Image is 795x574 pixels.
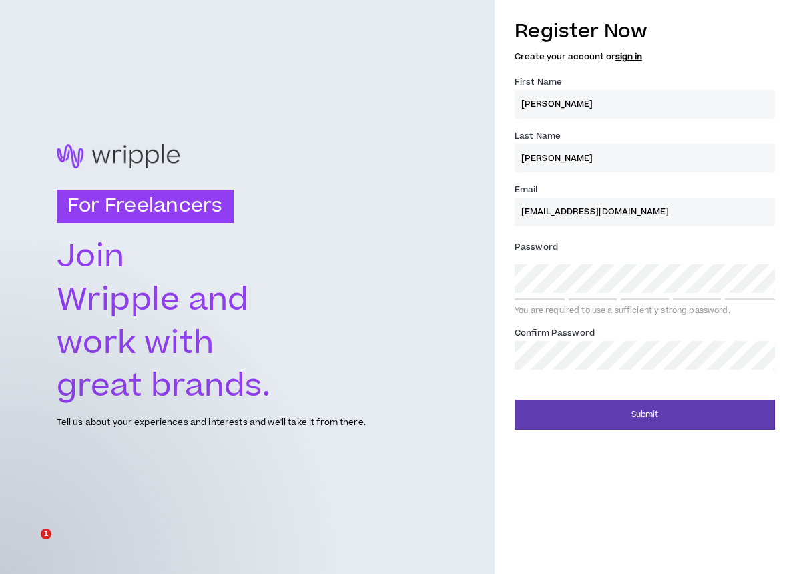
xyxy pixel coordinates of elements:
[515,90,775,119] input: First name
[515,179,538,200] label: Email
[515,143,775,172] input: Last name
[515,71,562,93] label: First Name
[13,529,45,561] iframe: Intercom live chat
[57,190,234,223] h3: For Freelancers
[10,445,277,538] iframe: Intercom notifications message
[515,17,775,45] h3: Register Now
[515,198,775,226] input: Enter Email
[515,306,775,316] div: You are required to use a sufficiently strong password.
[57,234,125,279] text: Join
[515,125,561,147] label: Last Name
[515,52,775,61] h5: Create your account or
[57,416,366,429] p: Tell us about your experiences and interests and we'll take it from there.
[41,529,51,539] span: 1
[515,400,775,430] button: Submit
[515,322,595,344] label: Confirm Password
[57,320,214,365] text: work with
[57,277,249,322] text: Wripple and
[515,241,558,253] span: Password
[615,51,642,63] a: sign in
[57,364,274,408] text: great brands.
